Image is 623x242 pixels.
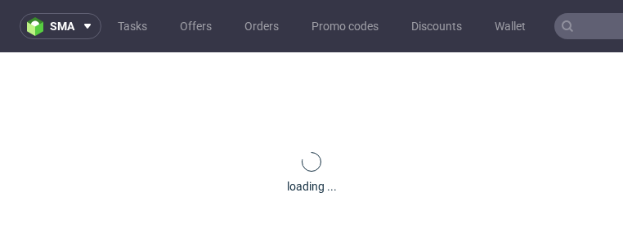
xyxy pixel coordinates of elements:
[485,13,536,39] a: Wallet
[549,13,608,39] a: Designs
[108,13,157,39] a: Tasks
[50,20,74,32] span: sma
[170,13,222,39] a: Offers
[27,17,50,36] img: logo
[20,13,101,39] button: sma
[287,178,337,195] div: loading ...
[401,13,472,39] a: Discounts
[235,13,289,39] a: Orders
[302,13,388,39] a: Promo codes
